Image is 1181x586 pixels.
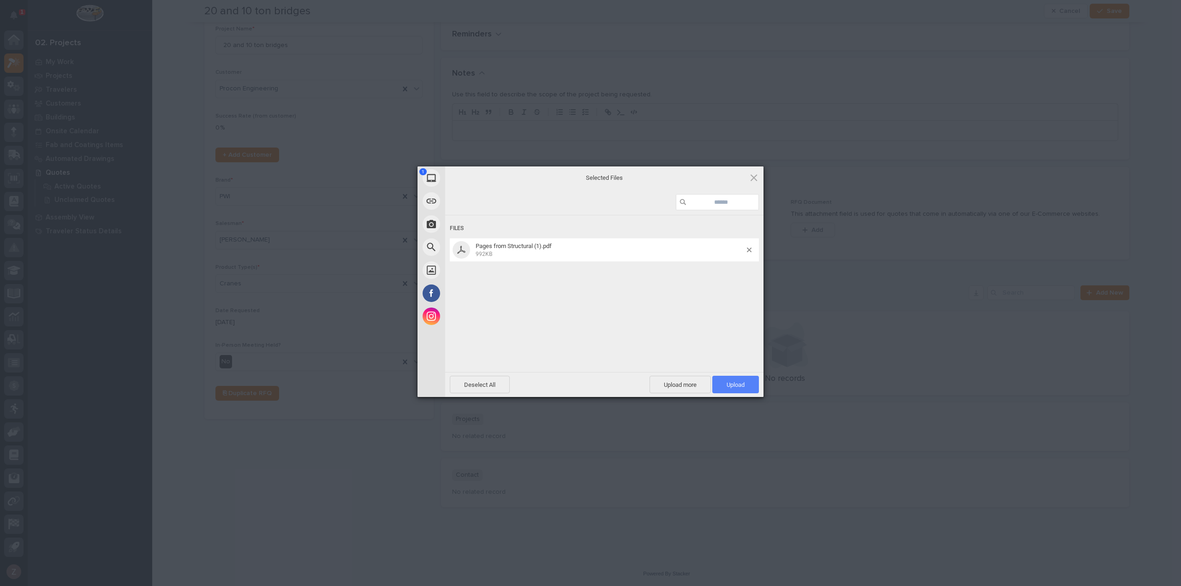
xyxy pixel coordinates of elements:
[418,305,528,328] div: Instagram
[450,220,759,237] div: Files
[512,173,697,182] span: Selected Files
[749,172,759,183] span: Click here or hit ESC to close picker
[712,376,759,393] span: Upload
[418,282,528,305] div: Facebook
[418,236,528,259] div: Web Search
[418,166,528,189] div: My Device
[450,376,510,393] span: Deselect All
[727,381,745,388] span: Upload
[476,243,552,249] span: Pages from Structural (1).pdf
[418,259,528,282] div: Unsplash
[650,376,711,393] span: Upload more
[418,189,528,213] div: Link (URL)
[473,243,747,258] span: Pages from Structural (1).pdf
[476,251,492,257] span: 992KB
[419,168,427,175] span: 1
[418,213,528,236] div: Take Photo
